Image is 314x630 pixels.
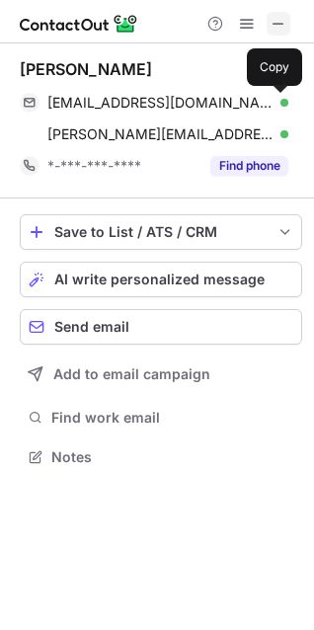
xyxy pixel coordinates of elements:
div: [PERSON_NAME] [20,59,152,79]
img: ContactOut v5.3.10 [20,12,138,36]
span: Notes [51,448,294,466]
button: Add to email campaign [20,356,302,392]
span: Send email [54,319,129,335]
div: Save to List / ATS / CRM [54,224,268,240]
span: [PERSON_NAME][EMAIL_ADDRESS][DOMAIN_NAME] [47,125,274,143]
button: Reveal Button [210,156,288,176]
button: Send email [20,309,302,345]
button: Notes [20,443,302,471]
button: Find work email [20,404,302,432]
span: [EMAIL_ADDRESS][DOMAIN_NAME] [47,94,274,112]
span: AI write personalized message [54,272,265,287]
span: Add to email campaign [53,366,210,382]
button: AI write personalized message [20,262,302,297]
span: Find work email [51,409,294,427]
button: save-profile-one-click [20,214,302,250]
